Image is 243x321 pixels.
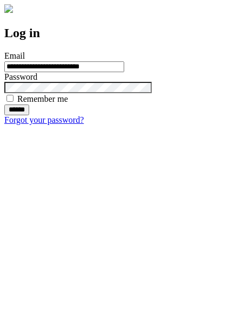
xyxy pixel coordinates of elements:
label: Email [4,51,25,60]
label: Password [4,72,37,81]
a: Forgot your password? [4,115,84,124]
label: Remember me [17,94,68,103]
h2: Log in [4,26,239,40]
img: logo-4e3dc11c47720685a147b03b5a06dd966a58ff35d612b21f08c02c0306f2b779.png [4,4,13,13]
